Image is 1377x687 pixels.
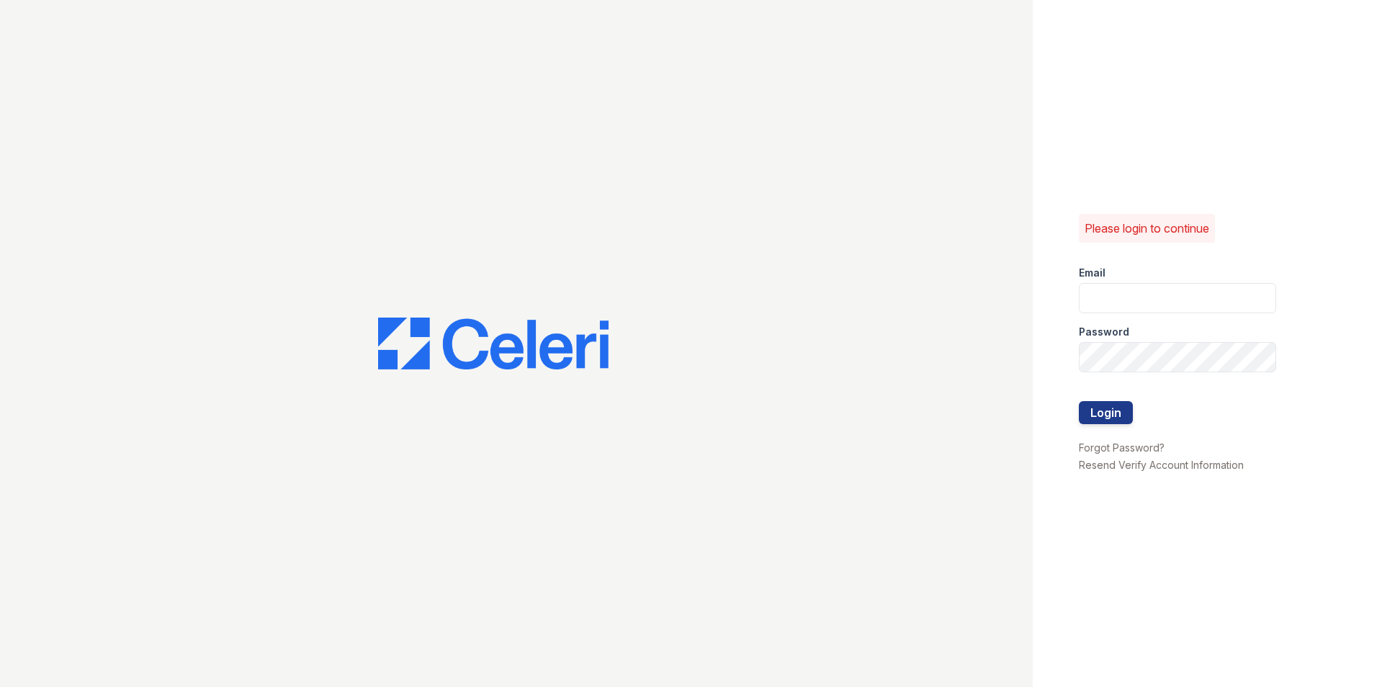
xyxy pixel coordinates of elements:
a: Resend Verify Account Information [1079,459,1244,471]
img: CE_Logo_Blue-a8612792a0a2168367f1c8372b55b34899dd931a85d93a1a3d3e32e68fde9ad4.png [378,318,609,369]
label: Email [1079,266,1105,280]
button: Login [1079,401,1133,424]
label: Password [1079,325,1129,339]
a: Forgot Password? [1079,441,1165,454]
p: Please login to continue [1085,220,1209,237]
